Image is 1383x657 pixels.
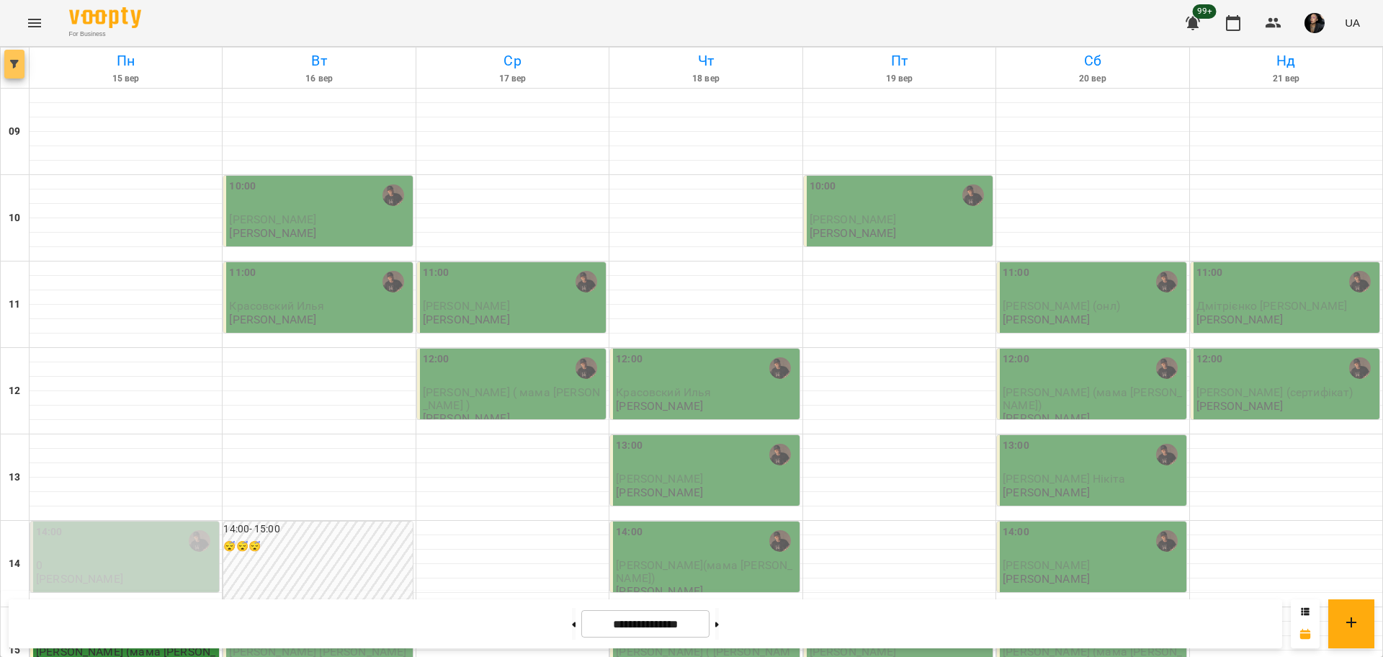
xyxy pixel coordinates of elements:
[1003,265,1029,281] label: 11:00
[1003,524,1029,540] label: 14:00
[1193,4,1217,19] span: 99+
[576,357,597,379] img: Антон [гітара]
[1003,352,1029,367] label: 12:00
[805,72,993,86] h6: 19 вер
[229,179,256,195] label: 10:00
[612,72,800,86] h6: 18 вер
[1349,357,1371,379] img: Антон [гітара]
[9,124,20,140] h6: 09
[616,486,703,499] p: [PERSON_NAME]
[229,227,316,239] p: [PERSON_NAME]
[229,299,324,313] span: Красовский Илья
[423,412,510,424] p: [PERSON_NAME]
[1003,313,1090,326] p: [PERSON_NAME]
[36,559,216,571] p: 0
[223,522,412,537] h6: 14:00 - 15:00
[616,352,643,367] label: 12:00
[423,313,510,326] p: [PERSON_NAME]
[423,299,510,313] span: [PERSON_NAME]
[1003,412,1090,424] p: [PERSON_NAME]
[9,556,20,572] h6: 14
[382,271,404,292] img: Антон [гітара]
[1003,472,1125,486] span: [PERSON_NAME] Нікіта
[1156,530,1178,552] img: Антон [гітара]
[382,184,404,206] img: Антон [гітара]
[1339,9,1366,36] button: UA
[769,357,791,379] img: Антон [гітара]
[229,313,316,326] p: [PERSON_NAME]
[9,383,20,399] h6: 12
[69,7,141,28] img: Voopty Logo
[1196,385,1353,399] span: [PERSON_NAME] (сертифікат)
[612,50,800,72] h6: Чт
[9,297,20,313] h6: 11
[616,558,792,584] span: [PERSON_NAME](мама [PERSON_NAME])
[616,472,703,486] span: [PERSON_NAME]
[616,385,711,399] span: Красовский Илья
[419,72,607,86] h6: 17 вер
[36,573,123,585] p: [PERSON_NAME]
[1196,265,1223,281] label: 11:00
[616,524,643,540] label: 14:00
[9,210,20,226] h6: 10
[616,400,703,412] p: [PERSON_NAME]
[805,50,993,72] h6: Пт
[1003,299,1120,313] span: [PERSON_NAME] (онл)
[810,227,897,239] p: [PERSON_NAME]
[423,265,449,281] label: 11:00
[962,184,984,206] img: Антон [гітара]
[616,438,643,454] label: 13:00
[616,585,703,597] p: [PERSON_NAME]
[769,444,791,465] img: Антон [гітара]
[1156,357,1178,379] img: Антон [гітара]
[1196,352,1223,367] label: 12:00
[1003,438,1029,454] label: 13:00
[810,213,897,226] span: [PERSON_NAME]
[998,72,1186,86] h6: 20 вер
[1196,313,1284,326] p: [PERSON_NAME]
[769,530,791,552] img: Антон [гітара]
[1003,558,1090,572] span: [PERSON_NAME]
[1349,271,1371,292] img: Антон [гітара]
[229,265,256,281] label: 11:00
[223,539,412,555] h6: 😴😴😴
[423,385,600,411] span: [PERSON_NAME] ( мама [PERSON_NAME] )
[229,213,316,226] span: [PERSON_NAME]
[998,50,1186,72] h6: Сб
[1003,573,1090,585] p: [PERSON_NAME]
[1196,299,1348,313] span: Дмітрієнко [PERSON_NAME]
[189,530,210,552] img: Антон [гітара]
[1156,444,1178,465] img: Антон [гітара]
[576,271,597,292] img: Антон [гітара]
[9,470,20,486] h6: 13
[1192,50,1380,72] h6: Нд
[36,524,63,540] label: 14:00
[1003,486,1090,499] p: [PERSON_NAME]
[1156,271,1178,292] img: Антон [гітара]
[225,72,413,86] h6: 16 вер
[1304,13,1325,33] img: 0e55e402c6d6ea647f310bbb168974a3.jpg
[423,352,449,367] label: 12:00
[1003,385,1182,411] span: [PERSON_NAME] (мама [PERSON_NAME])
[32,50,220,72] h6: Пн
[225,50,413,72] h6: Вт
[69,30,141,39] span: For Business
[419,50,607,72] h6: Ср
[1192,72,1380,86] h6: 21 вер
[1196,400,1284,412] p: [PERSON_NAME]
